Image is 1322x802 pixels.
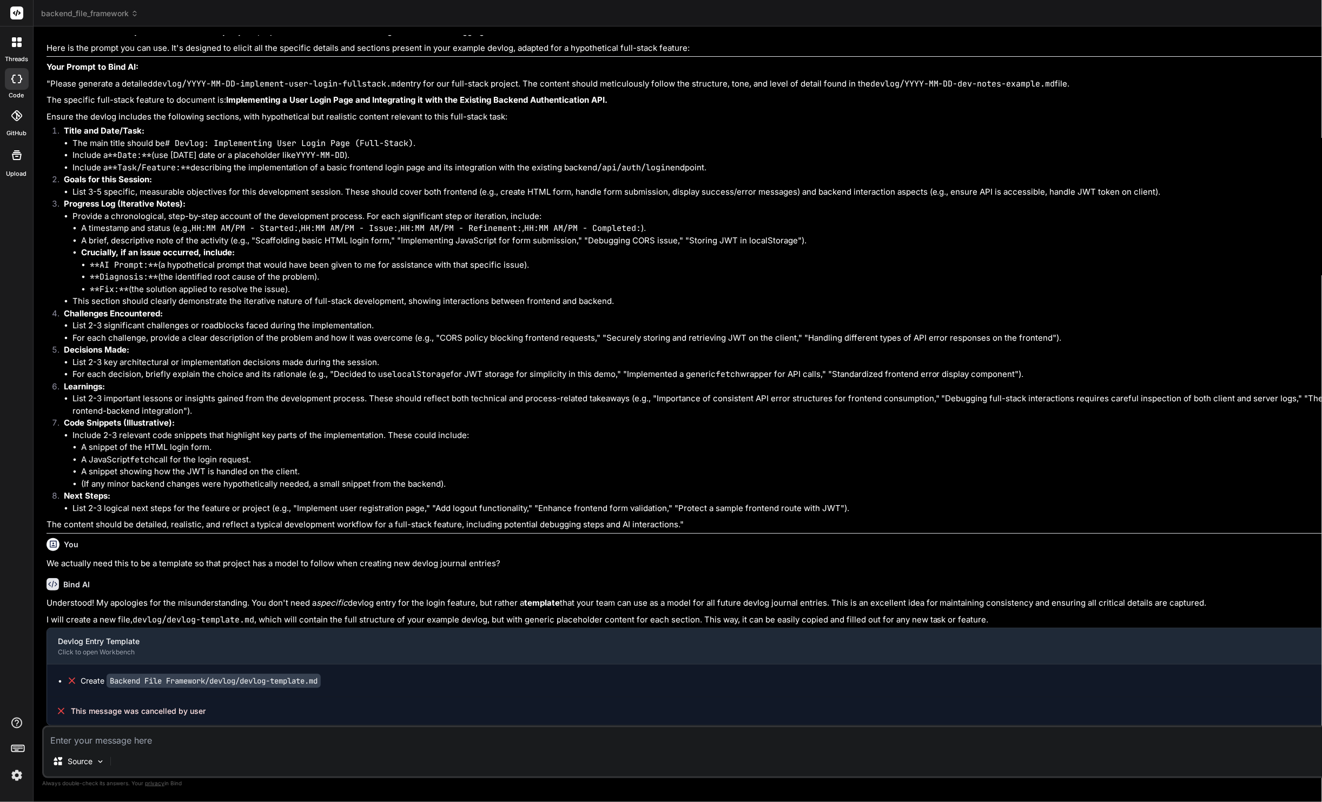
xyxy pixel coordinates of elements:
label: Upload [6,169,27,178]
strong: Decisions Made: [64,344,129,355]
strong: Next Steps: [64,491,110,501]
code: /api/auth/login [597,162,670,173]
strong: Code Snippets (Illustrative): [64,417,175,428]
code: fetch [716,369,740,380]
code: HH:MM AM/PM - Completed: [524,223,641,234]
span: privacy [145,780,164,786]
strong: Implementing a User Login Page and Integrating it with the Existing Backend Authentication API. [226,95,607,105]
code: YYYY-MM-DD [296,150,345,161]
code: Backend File Framework/devlog/devlog-template.md [107,674,321,688]
code: fetch [130,454,154,465]
h6: Bind AI [63,579,90,590]
code: HH:MM AM/PM - Started: [191,223,299,234]
p: Source [68,756,92,767]
code: # Devlog: Implementing User Login Page (Full-Stack) [165,138,413,149]
h6: You [64,539,78,550]
code: localStorage [392,369,451,380]
strong: Your Prompt to Bind AI: [47,62,138,72]
code: HH:MM AM/PM - Refinement: [400,223,522,234]
strong: template [524,598,560,608]
img: Pick Models [96,757,105,766]
label: GitHub [6,129,27,138]
span: backend_file_framework [41,8,138,19]
em: specific [316,598,348,608]
code: devlog/YYYY-MM-DD-implement-user-login-fullstack.md [153,78,401,89]
strong: Challenges Encountered: [64,308,163,319]
code: devlog/devlog-template.md [133,614,254,625]
strong: Title and Date/Task: [64,125,144,136]
strong: Crucially, if an issue occurred, include: [81,247,235,257]
div: Create [81,675,321,686]
code: HH:MM AM/PM - Issue: [301,223,398,234]
strong: Progress Log (Iterative Notes): [64,198,186,209]
strong: Learnings: [64,381,105,392]
code: devlog/YYYY-MM-DD-dev-notes-example.md [870,78,1055,89]
label: threads [5,55,28,64]
strong: Goals for this Session: [64,174,152,184]
img: settings [8,766,26,785]
label: code [9,91,24,100]
span: This message was cancelled by user [71,706,206,717]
